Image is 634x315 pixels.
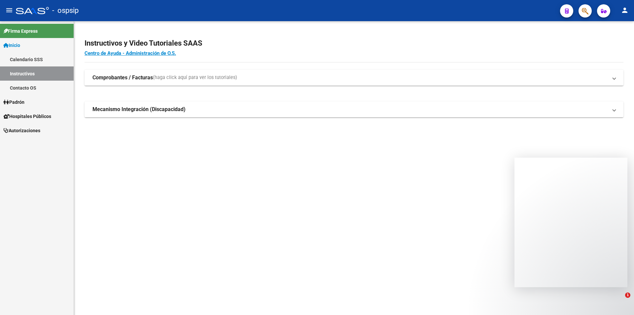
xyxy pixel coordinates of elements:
[3,113,51,120] span: Hospitales Públicos
[625,293,630,298] span: 1
[621,6,629,14] mat-icon: person
[85,70,623,86] mat-expansion-panel-header: Comprobantes / Facturas(haga click aquí para ver los tutoriales)
[153,74,237,81] span: (haga click aquí para ver los tutoriales)
[85,50,176,56] a: Centro de Ayuda - Administración de O.S.
[92,106,186,113] strong: Mecanismo Integración (Discapacidad)
[85,37,623,50] h2: Instructivos y Video Tutoriales SAAS
[612,293,627,308] iframe: Intercom live chat
[5,6,13,14] mat-icon: menu
[3,98,24,106] span: Padrón
[92,74,153,81] strong: Comprobantes / Facturas
[85,101,623,117] mat-expansion-panel-header: Mecanismo Integración (Discapacidad)
[3,127,40,134] span: Autorizaciones
[3,42,20,49] span: Inicio
[3,27,38,35] span: Firma Express
[514,158,627,287] iframe: Intercom live chat mensaje
[52,3,79,18] span: - ospsip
